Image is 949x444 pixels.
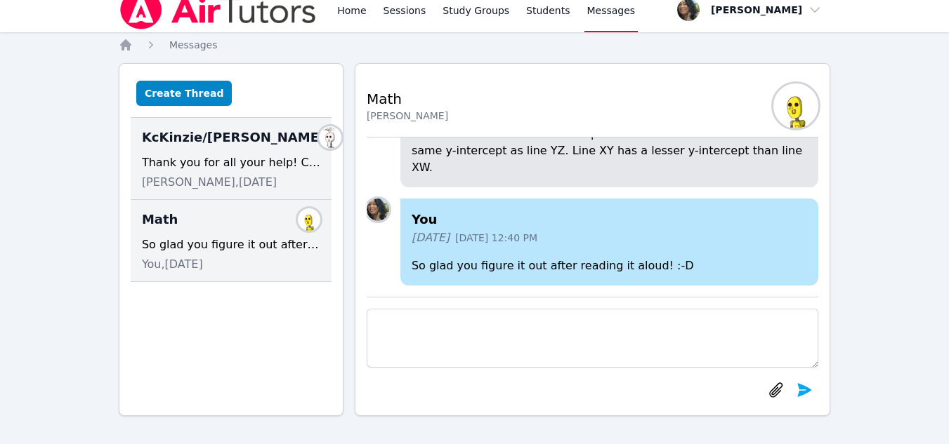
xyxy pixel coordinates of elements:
img: Jaxciri Solano [773,83,818,128]
span: Messages [587,4,636,18]
h2: Math [367,89,448,109]
div: Thank you for all your help! Coming in towards the end isn't easy! [142,154,320,171]
div: [PERSON_NAME] [367,109,448,123]
span: [PERSON_NAME], [DATE] [142,174,277,191]
div: So glad you figure it out after reading it aloud! :-D [142,236,320,253]
div: MathJaxciri SolanoSo glad you figure it out after reading it aloud! :-DYou,[DATE] [131,200,332,282]
nav: Breadcrumb [119,38,830,52]
p: So glad you figure it out after reading it aloud! :-D [412,257,807,274]
a: Messages [169,38,218,52]
div: KcKinzie/[PERSON_NAME]Joyce LawThank you for all your help! Coming in towards the end isn't easy!... [131,118,332,200]
span: [DATE] 12:40 PM [455,231,537,245]
img: Joyce Law [319,126,341,149]
h4: You [412,210,807,229]
img: Jaxciri Solano [298,208,320,231]
img: Momeena Garcia [367,199,389,221]
button: Create Thread [136,81,233,106]
span: KcKinzie/[PERSON_NAME] [142,128,325,147]
span: Math [142,210,178,229]
span: Messages [169,39,218,51]
span: [DATE] [412,229,450,246]
span: You, [DATE] [142,256,203,273]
